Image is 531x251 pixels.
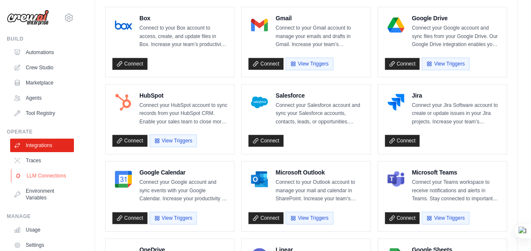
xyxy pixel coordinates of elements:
a: Connect [112,135,147,147]
p: Connect your HubSpot account to sync records from your HubSpot CRM. Enable your sales team to clo... [139,101,227,126]
a: Connect [385,58,420,70]
h4: HubSpot [139,91,227,100]
h4: Google Calendar [139,168,227,177]
a: Crew Studio [10,61,74,74]
p: Connect your Jira Software account to create or update issues in your Jira projects. Increase you... [412,101,500,126]
button: View Triggers [422,57,469,70]
h4: Gmail [275,14,363,22]
img: Jira Logo [387,94,404,111]
img: Google Drive Logo [387,16,404,33]
img: Gmail Logo [251,16,268,33]
a: Connect [112,212,147,224]
a: Marketplace [10,76,74,90]
div: Build [7,35,74,42]
button: View Triggers [286,212,333,224]
h4: Google Drive [412,14,500,22]
p: Connect your Google account and sync events with your Google Calendar. Increase your productivity... [139,178,227,203]
a: LLM Connections [11,169,75,183]
a: Automations [10,46,74,59]
h4: Jira [412,91,500,100]
a: Connect [112,58,147,70]
a: Usage [10,223,74,237]
img: Microsoft Teams Logo [387,171,404,188]
p: Connect to your Box account to access, create, and update files in Box. Increase your team’s prod... [139,24,227,49]
a: Connect [385,212,420,224]
a: Integrations [10,139,74,152]
div: Manage [7,213,74,220]
p: Connect to your Gmail account to manage your emails and drafts in Gmail. Increase your team’s pro... [275,24,363,49]
a: Traces [10,154,74,167]
img: Microsoft Outlook Logo [251,171,268,188]
button: View Triggers [422,212,469,224]
h4: Microsoft Outlook [275,168,363,177]
a: Connect [385,135,420,147]
h4: Salesforce [275,91,363,100]
img: Logo [7,10,49,26]
img: Box Logo [115,16,132,33]
a: Agents [10,91,74,105]
p: Connect your Teams workspace to receive notifications and alerts in Teams. Stay connected to impo... [412,178,500,203]
img: Google Calendar Logo [115,171,132,188]
a: Connect [248,135,283,147]
p: Connect to your Outlook account to manage your mail and calendar in SharePoint. Increase your tea... [275,178,363,203]
button: View Triggers [150,212,197,224]
h4: Box [139,14,227,22]
button: View Triggers [286,57,333,70]
button: View Triggers [150,134,197,147]
img: HubSpot Logo [115,94,132,111]
a: Tool Registry [10,106,74,120]
h4: Microsoft Teams [412,168,500,177]
a: Connect [248,212,283,224]
a: Environment Variables [10,184,74,205]
a: Connect [248,58,283,70]
p: Connect your Google account and sync files from your Google Drive. Our Google Drive integration e... [412,24,500,49]
img: Salesforce Logo [251,94,268,111]
div: Operate [7,128,74,135]
p: Connect your Salesforce account and sync your Salesforce accounts, contacts, leads, or opportunit... [275,101,363,126]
